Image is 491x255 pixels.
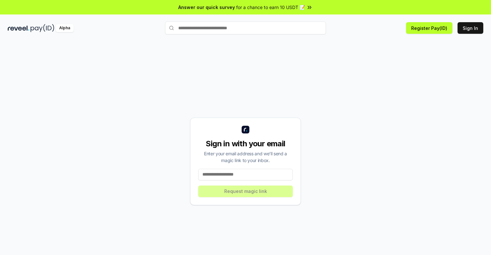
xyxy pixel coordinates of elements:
button: Register Pay(ID) [406,22,452,34]
span: Answer our quick survey [178,4,235,11]
div: Sign in with your email [198,139,293,149]
button: Sign In [458,22,483,34]
span: for a chance to earn 10 USDT 📝 [236,4,305,11]
img: reveel_dark [8,24,29,32]
img: pay_id [31,24,54,32]
img: logo_small [242,126,249,133]
div: Enter your email address and we’ll send a magic link to your inbox. [198,150,293,164]
div: Alpha [56,24,74,32]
